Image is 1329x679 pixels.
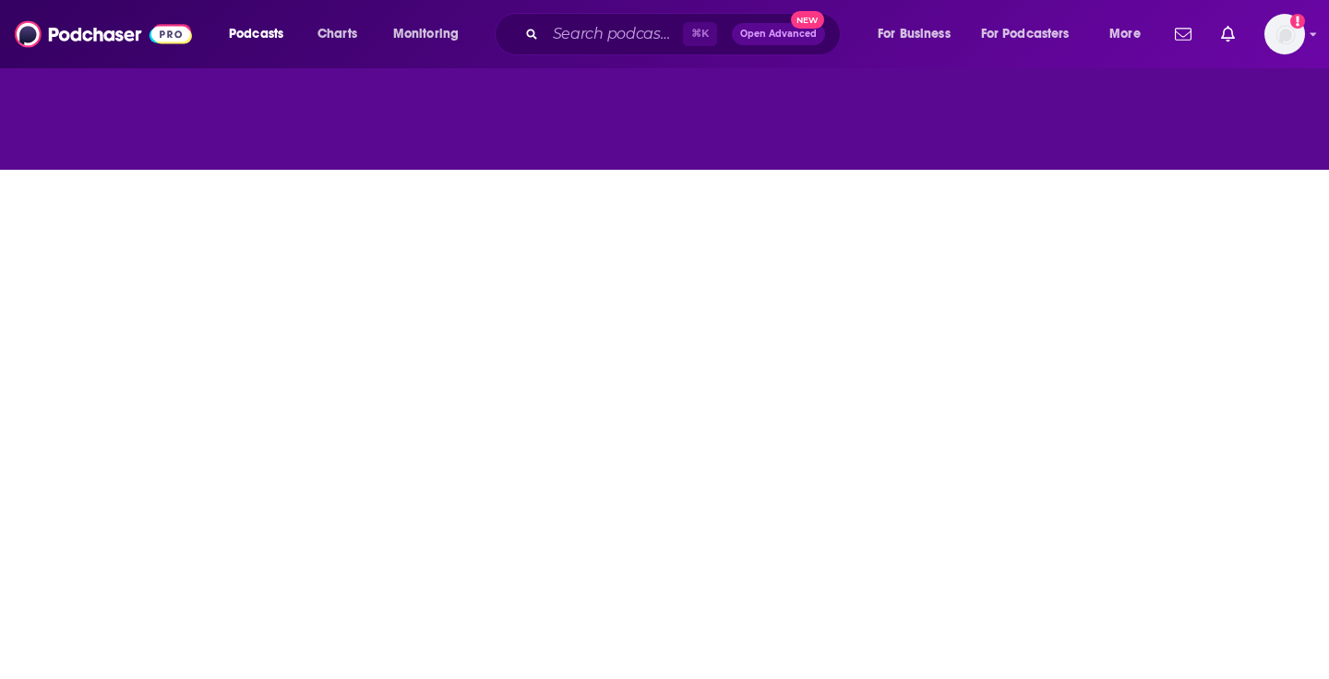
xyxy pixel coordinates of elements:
[1264,14,1305,54] img: User Profile
[1264,14,1305,54] button: Show profile menu
[317,21,357,47] span: Charts
[1290,14,1305,29] svg: Add a profile image
[229,21,283,47] span: Podcasts
[380,19,483,49] button: open menu
[545,19,683,49] input: Search podcasts, credits, & more...
[1167,18,1199,50] a: Show notifications dropdown
[981,21,1070,47] span: For Podcasters
[393,21,459,47] span: Monitoring
[216,19,307,49] button: open menu
[732,23,825,45] button: Open AdvancedNew
[865,19,974,49] button: open menu
[683,22,717,46] span: ⌘ K
[969,19,1096,49] button: open menu
[1214,18,1242,50] a: Show notifications dropdown
[305,19,368,49] a: Charts
[1264,14,1305,54] span: Logged in as bjonesvested
[1096,19,1164,49] button: open menu
[878,21,951,47] span: For Business
[740,30,817,39] span: Open Advanced
[1109,21,1141,47] span: More
[512,13,858,55] div: Search podcasts, credits, & more...
[15,17,192,52] img: Podchaser - Follow, Share and Rate Podcasts
[791,11,824,29] span: New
